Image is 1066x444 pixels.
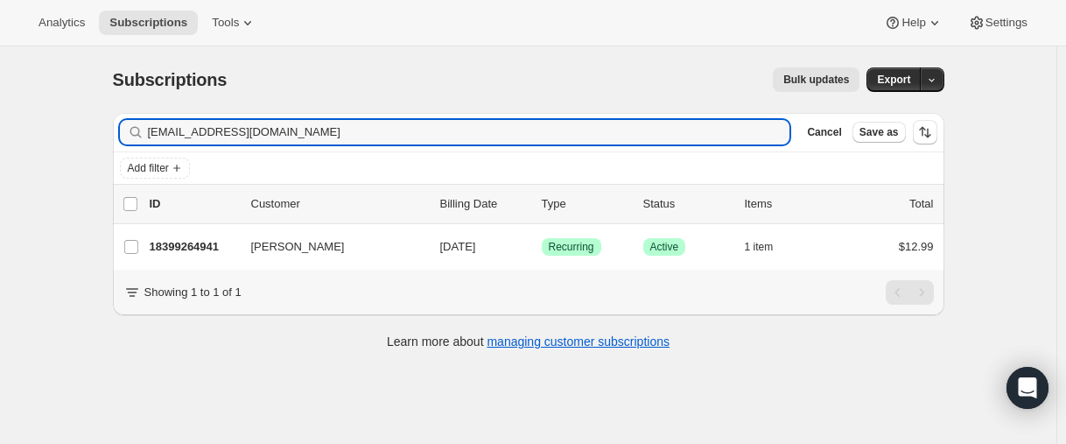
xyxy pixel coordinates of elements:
[109,16,187,30] span: Subscriptions
[1006,367,1048,409] div: Open Intercom Messenger
[387,333,670,350] p: Learn more about
[201,11,267,35] button: Tools
[745,235,793,259] button: 1 item
[852,122,906,143] button: Save as
[251,195,426,213] p: Customer
[643,195,731,213] p: Status
[859,125,899,139] span: Save as
[39,16,85,30] span: Analytics
[440,240,476,253] span: [DATE]
[128,161,169,175] span: Add filter
[113,70,228,89] span: Subscriptions
[650,240,679,254] span: Active
[440,195,528,213] p: Billing Date
[99,11,198,35] button: Subscriptions
[549,240,594,254] span: Recurring
[241,233,416,261] button: [PERSON_NAME]
[899,240,934,253] span: $12.99
[877,73,910,87] span: Export
[866,67,921,92] button: Export
[773,67,859,92] button: Bulk updates
[487,335,670,349] a: managing customer subscriptions
[150,195,934,213] div: IDCustomerBilling DateTypeStatusItemsTotal
[148,120,790,144] input: Filter subscribers
[909,195,933,213] p: Total
[542,195,629,213] div: Type
[957,11,1038,35] button: Settings
[144,284,242,301] p: Showing 1 to 1 of 1
[120,158,190,179] button: Add filter
[251,238,345,256] span: [PERSON_NAME]
[150,238,237,256] p: 18399264941
[150,235,934,259] div: 18399264941[PERSON_NAME][DATE]SuccessRecurringSuccessActive1 item$12.99
[783,73,849,87] span: Bulk updates
[150,195,237,213] p: ID
[886,280,934,305] nav: Pagination
[807,125,841,139] span: Cancel
[901,16,925,30] span: Help
[913,120,937,144] button: Sort the results
[873,11,953,35] button: Help
[212,16,239,30] span: Tools
[28,11,95,35] button: Analytics
[985,16,1027,30] span: Settings
[800,122,848,143] button: Cancel
[745,195,832,213] div: Items
[745,240,774,254] span: 1 item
